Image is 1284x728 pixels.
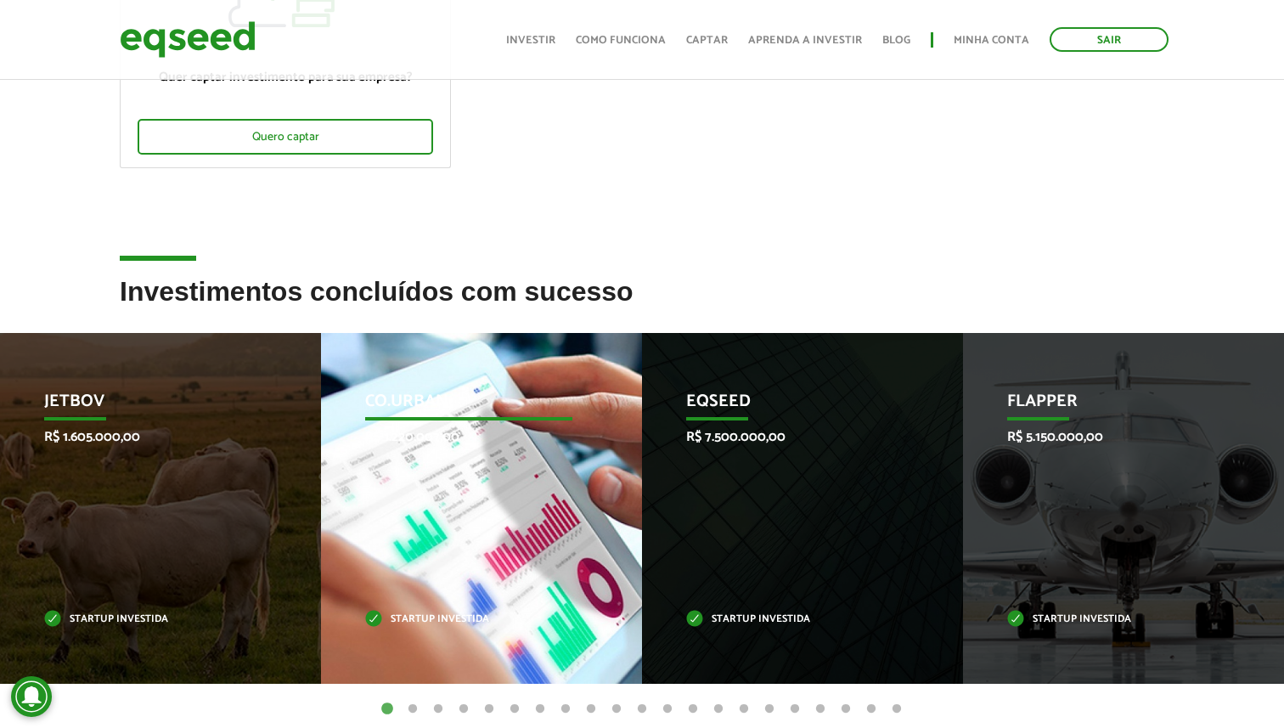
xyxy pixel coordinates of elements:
p: Startup investida [1007,615,1214,624]
button: 8 of 21 [557,701,574,718]
button: 7 of 21 [532,701,549,718]
a: Sair [1050,27,1169,52]
p: R$ 1.605.000,00 [44,429,251,445]
p: R$ 1.220.007,00 [365,429,572,445]
button: 13 of 21 [684,701,701,718]
button: 3 of 21 [430,701,447,718]
a: Investir [506,35,555,46]
img: EqSeed [120,17,256,62]
button: 14 of 21 [710,701,727,718]
button: 18 of 21 [812,701,829,718]
button: 11 of 21 [634,701,650,718]
button: 16 of 21 [761,701,778,718]
button: 5 of 21 [481,701,498,718]
button: 21 of 21 [888,701,905,718]
p: Startup investida [44,615,251,624]
a: Captar [686,35,728,46]
button: 19 of 21 [837,701,854,718]
p: Quer captar investimento para sua empresa? [138,70,433,85]
p: EqSeed [686,392,893,420]
button: 10 of 21 [608,701,625,718]
button: 1 of 21 [379,701,396,718]
button: 15 of 21 [735,701,752,718]
a: Aprenda a investir [748,35,862,46]
p: Startup investida [365,615,572,624]
p: Startup investida [686,615,893,624]
button: 6 of 21 [506,701,523,718]
p: R$ 7.500.000,00 [686,429,893,445]
button: 4 of 21 [455,701,472,718]
a: Minha conta [954,35,1029,46]
button: 9 of 21 [583,701,600,718]
h2: Investimentos concluídos com sucesso [120,277,1164,332]
button: 20 of 21 [863,701,880,718]
div: Quero captar [138,119,433,155]
p: JetBov [44,392,251,420]
a: Como funciona [576,35,666,46]
button: 2 of 21 [404,701,421,718]
button: 12 of 21 [659,701,676,718]
p: Flapper [1007,392,1214,420]
p: R$ 5.150.000,00 [1007,429,1214,445]
button: 17 of 21 [786,701,803,718]
a: Blog [882,35,910,46]
p: Co.Urban [365,392,572,420]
